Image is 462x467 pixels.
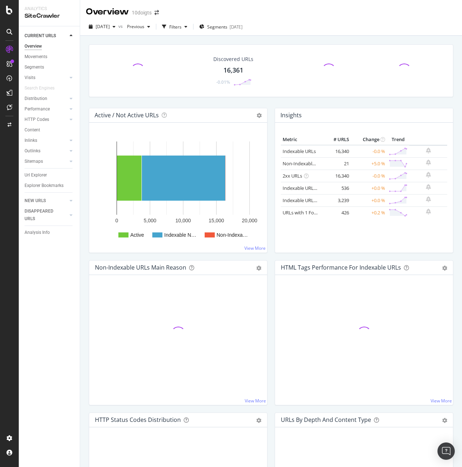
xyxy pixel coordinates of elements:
td: +0.2 % [351,206,387,219]
td: 21 [322,157,351,170]
a: 2xx URLs [283,173,302,179]
div: bell-plus [426,172,431,178]
div: gear [256,266,261,271]
a: Sitemaps [25,158,67,165]
a: Indexable URLs with Bad H1 [283,185,343,191]
div: Movements [25,53,47,61]
text: 0 [115,218,118,223]
td: 3,239 [322,194,351,206]
div: Visits [25,74,35,82]
a: NEW URLS [25,197,67,205]
a: Performance [25,105,67,113]
div: CURRENT URLS [25,32,56,40]
div: Open Intercom Messenger [437,442,455,460]
th: Trend [387,134,409,145]
td: 16,340 [322,170,351,182]
div: Overview [86,6,129,18]
div: Explorer Bookmarks [25,182,64,189]
div: Overview [25,43,42,50]
a: View More [244,245,266,251]
text: 20,000 [242,218,257,223]
a: Movements [25,53,75,61]
div: Performance [25,105,50,113]
span: vs [118,23,124,29]
div: Analytics [25,6,74,12]
td: 16,340 [322,145,351,158]
div: Distribution [25,95,47,102]
div: SiteCrawler [25,12,74,20]
text: 5,000 [144,218,156,223]
i: Options [257,113,262,118]
div: Filters [169,24,182,30]
div: 10doigts [132,9,152,16]
a: Search Engines [25,84,62,92]
div: Url Explorer [25,171,47,179]
button: Previous [124,21,153,32]
th: Change [351,134,387,145]
a: URLs with 1 Follow Inlink [283,209,336,216]
a: CURRENT URLS [25,32,67,40]
a: Segments [25,64,75,71]
a: Indexable URLs with Bad Description [283,197,361,204]
th: Metric [281,134,322,145]
a: Outlinks [25,147,67,155]
td: 426 [322,206,351,219]
div: -0.01% [216,79,230,85]
div: 16,361 [223,66,243,75]
a: HTTP Codes [25,116,67,123]
div: bell-plus [426,160,431,165]
h4: Active / Not Active URLs [95,110,159,120]
div: gear [256,418,261,423]
text: 15,000 [209,218,224,223]
div: [DATE] [230,24,243,30]
div: HTTP Status Codes Distribution [95,416,181,423]
a: Analysis Info [25,229,75,236]
a: View More [245,398,266,404]
div: bell-plus [426,184,431,190]
text: Non-Indexa… [217,232,248,238]
div: Discovered URLs [213,56,253,63]
div: HTTP Codes [25,116,49,123]
td: +5.0 % [351,157,387,170]
a: Overview [25,43,75,50]
a: View More [431,398,452,404]
td: -0.0 % [351,145,387,158]
button: Filters [159,21,190,32]
svg: A chart. [95,134,261,247]
div: bell-plus [426,209,431,214]
div: Non-Indexable URLs Main Reason [95,264,186,271]
button: [DATE] [86,21,118,32]
div: Outlinks [25,147,40,155]
div: Sitemaps [25,158,43,165]
a: Inlinks [25,137,67,144]
text: 10,000 [175,218,191,223]
a: Explorer Bookmarks [25,182,75,189]
div: HTML Tags Performance for Indexable URLs [281,264,401,271]
text: Indexable N… [164,232,196,238]
a: DISAPPEARED URLS [25,208,67,223]
text: Active [130,232,144,238]
span: Previous [124,23,144,30]
button: Segments[DATE] [196,21,245,32]
th: # URLS [322,134,351,145]
td: +0.0 % [351,194,387,206]
td: 536 [322,182,351,194]
td: +0.0 % [351,182,387,194]
div: Content [25,126,40,134]
a: Content [25,126,75,134]
h4: Insights [280,110,302,120]
div: gear [442,266,447,271]
span: Segments [207,24,227,30]
div: DISAPPEARED URLS [25,208,61,223]
div: bell-plus [426,148,431,153]
div: bell-plus [426,196,431,202]
a: Url Explorer [25,171,75,179]
div: arrow-right-arrow-left [154,10,159,15]
div: NEW URLS [25,197,46,205]
div: gear [442,418,447,423]
div: Segments [25,64,44,71]
div: Search Engines [25,84,55,92]
a: Non-Indexable URLs [283,160,327,167]
div: URLs by Depth and Content Type [281,416,371,423]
